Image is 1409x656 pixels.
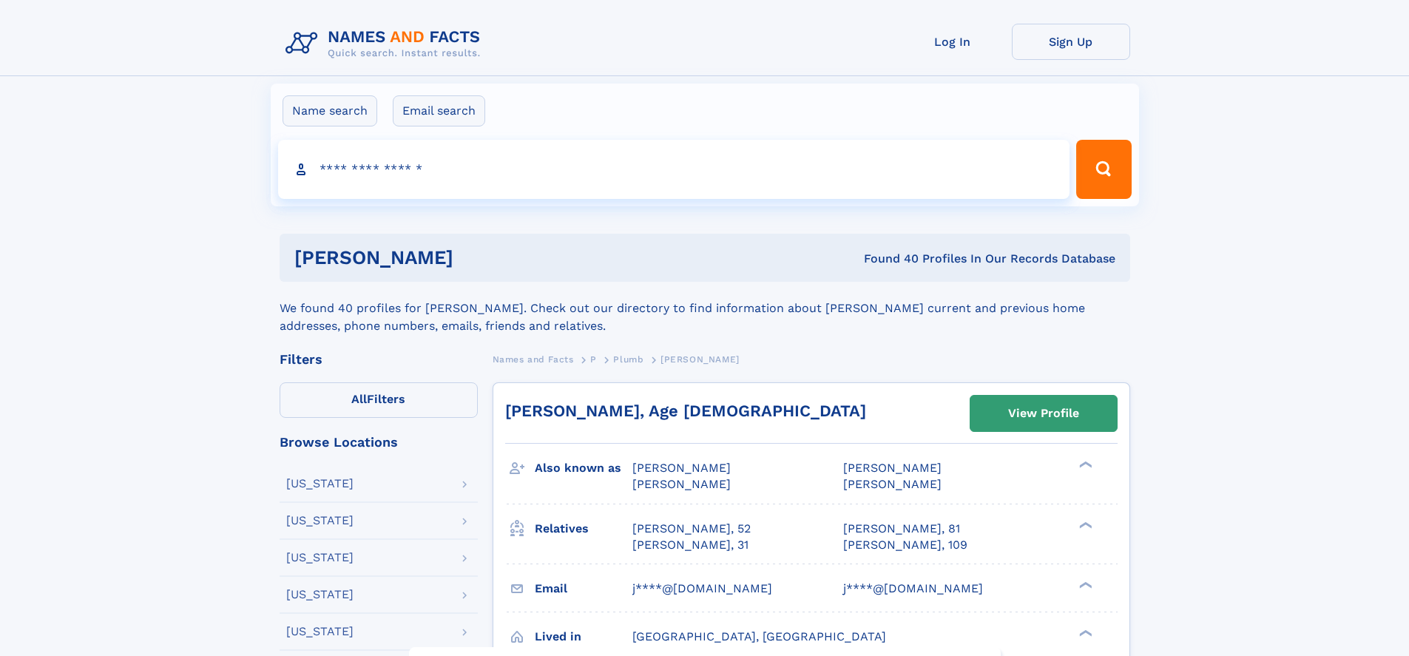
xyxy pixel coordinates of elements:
[632,461,731,475] span: [PERSON_NAME]
[280,436,478,449] div: Browse Locations
[843,521,960,537] a: [PERSON_NAME], 81
[590,354,597,365] span: P
[843,477,942,491] span: [PERSON_NAME]
[660,354,740,365] span: [PERSON_NAME]
[351,392,367,406] span: All
[893,24,1012,60] a: Log In
[283,95,377,126] label: Name search
[286,478,354,490] div: [US_STATE]
[1075,628,1093,638] div: ❯
[493,350,574,368] a: Names and Facts
[632,629,886,643] span: [GEOGRAPHIC_DATA], [GEOGRAPHIC_DATA]
[535,624,632,649] h3: Lived in
[278,140,1070,199] input: search input
[280,282,1130,335] div: We found 40 profiles for [PERSON_NAME]. Check out our directory to find information about [PERSON...
[535,456,632,481] h3: Also known as
[1075,460,1093,470] div: ❯
[280,24,493,64] img: Logo Names and Facts
[1075,520,1093,530] div: ❯
[1008,396,1079,430] div: View Profile
[294,248,659,267] h1: [PERSON_NAME]
[535,576,632,601] h3: Email
[1076,140,1131,199] button: Search Button
[843,461,942,475] span: [PERSON_NAME]
[590,350,597,368] a: P
[613,354,643,365] span: Plumb
[970,396,1117,431] a: View Profile
[1012,24,1130,60] a: Sign Up
[658,251,1115,267] div: Found 40 Profiles In Our Records Database
[1075,580,1093,589] div: ❯
[535,516,632,541] h3: Relatives
[280,382,478,418] label: Filters
[843,537,967,553] a: [PERSON_NAME], 109
[613,350,643,368] a: Plumb
[286,589,354,601] div: [US_STATE]
[393,95,485,126] label: Email search
[280,353,478,366] div: Filters
[286,626,354,638] div: [US_STATE]
[632,521,751,537] a: [PERSON_NAME], 52
[505,402,866,420] a: [PERSON_NAME], Age [DEMOGRAPHIC_DATA]
[286,515,354,527] div: [US_STATE]
[632,477,731,491] span: [PERSON_NAME]
[632,537,749,553] a: [PERSON_NAME], 31
[286,552,354,564] div: [US_STATE]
